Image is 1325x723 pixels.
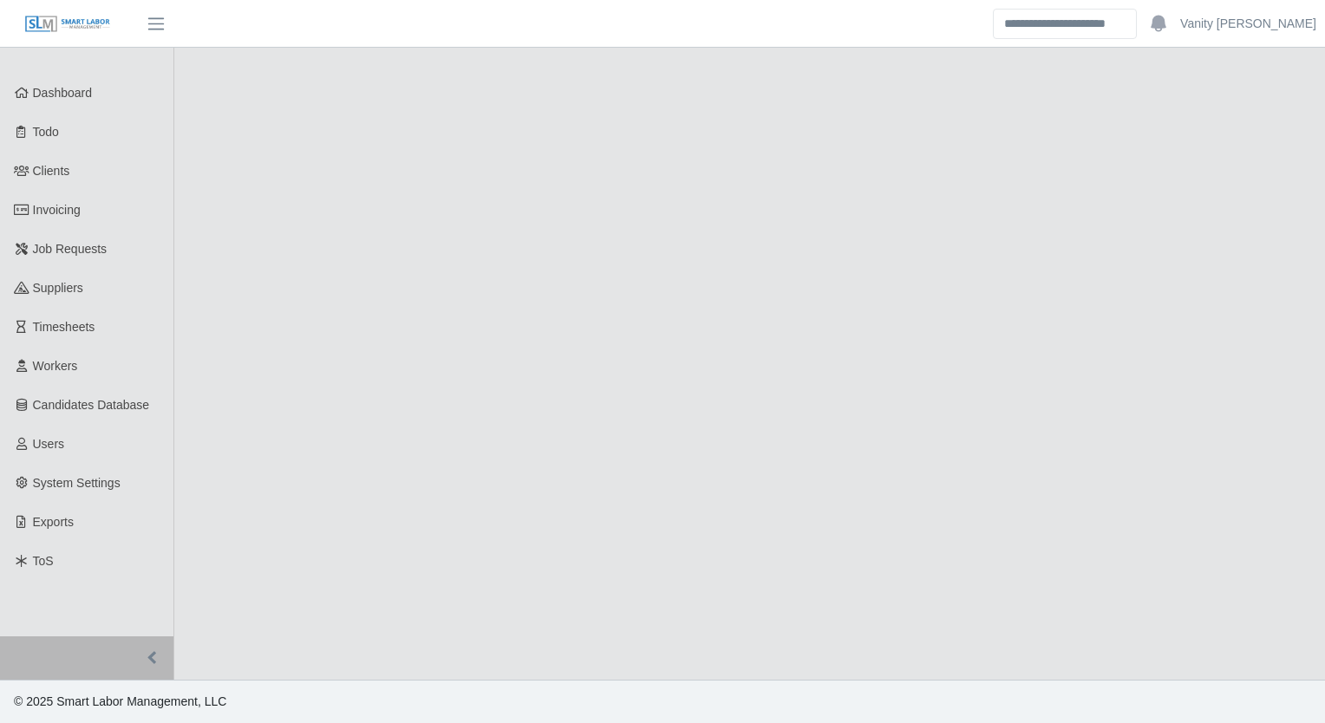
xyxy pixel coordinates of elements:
span: Dashboard [33,86,93,100]
span: Workers [33,359,78,373]
span: System Settings [33,476,121,490]
span: Suppliers [33,281,83,295]
span: Candidates Database [33,398,150,412]
span: Invoicing [33,203,81,217]
span: © 2025 Smart Labor Management, LLC [14,694,226,708]
span: Timesheets [33,320,95,334]
span: Todo [33,125,59,139]
span: Users [33,437,65,451]
a: Vanity [PERSON_NAME] [1180,15,1316,33]
img: SLM Logo [24,15,111,34]
input: Search [993,9,1137,39]
span: ToS [33,554,54,568]
span: Job Requests [33,242,108,256]
span: Exports [33,515,74,529]
span: Clients [33,164,70,178]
